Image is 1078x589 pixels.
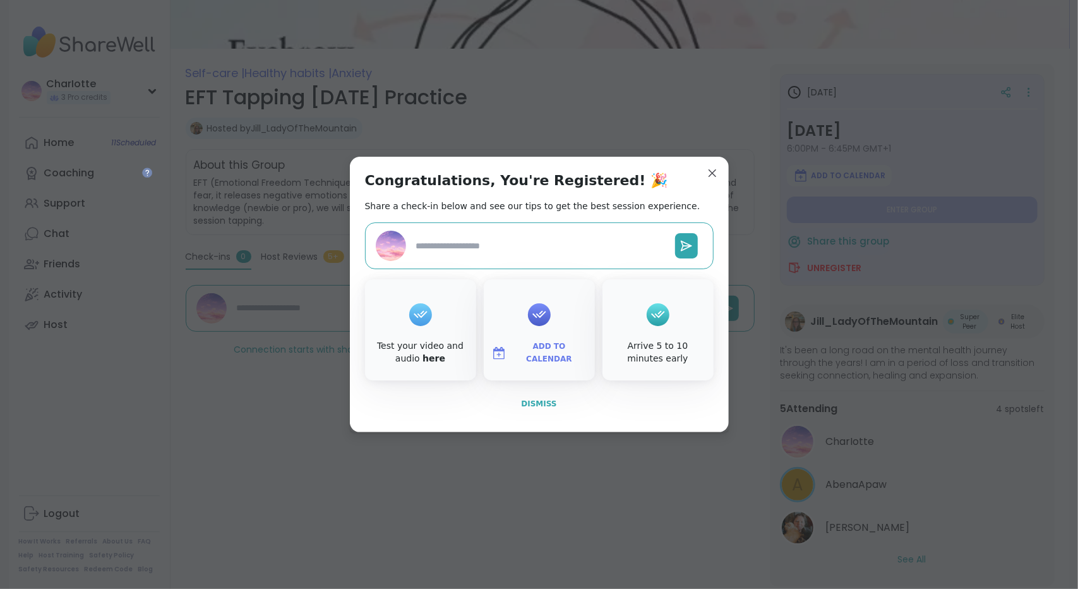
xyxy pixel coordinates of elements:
a: here [422,353,445,363]
span: Dismiss [521,399,556,408]
img: ShareWell Logomark [491,346,506,361]
img: CharIotte [376,231,406,261]
div: Test your video and audio [368,340,474,365]
span: Add to Calendar [512,341,587,365]
h2: Share a check-in below and see our tips to get the best session experience. [365,200,700,212]
h1: Congratulations, You're Registered! 🎉 [365,172,668,190]
button: Add to Calendar [486,340,592,367]
div: Arrive 5 to 10 minutes early [605,340,711,365]
iframe: Spotlight [142,167,152,178]
button: Dismiss [365,391,714,417]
